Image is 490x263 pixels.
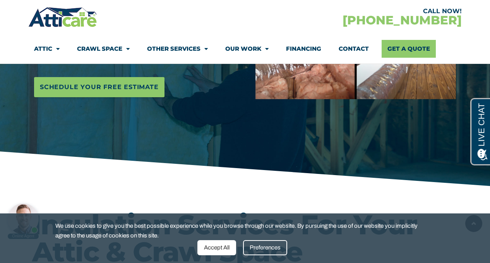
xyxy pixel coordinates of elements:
a: Attic [34,40,60,58]
span: Opens a chat window [19,6,62,16]
a: Schedule Your Free Estimate [34,77,164,97]
a: Get A Quote [382,40,436,58]
span: We use cookies to give you the best possible experience while you browse through our website. By ... [55,221,429,240]
div: CALL NOW! [245,8,462,14]
a: Other Services [147,40,208,58]
a: Crawl Space [77,40,130,58]
div: Preferences [243,240,287,255]
nav: Menu [34,40,456,58]
iframe: Chat Invitation [4,182,128,240]
span: Schedule Your Free Estimate [40,81,159,93]
a: Contact [339,40,369,58]
a: Our Work [225,40,269,58]
a: Financing [286,40,321,58]
div: Accept All [197,240,236,255]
